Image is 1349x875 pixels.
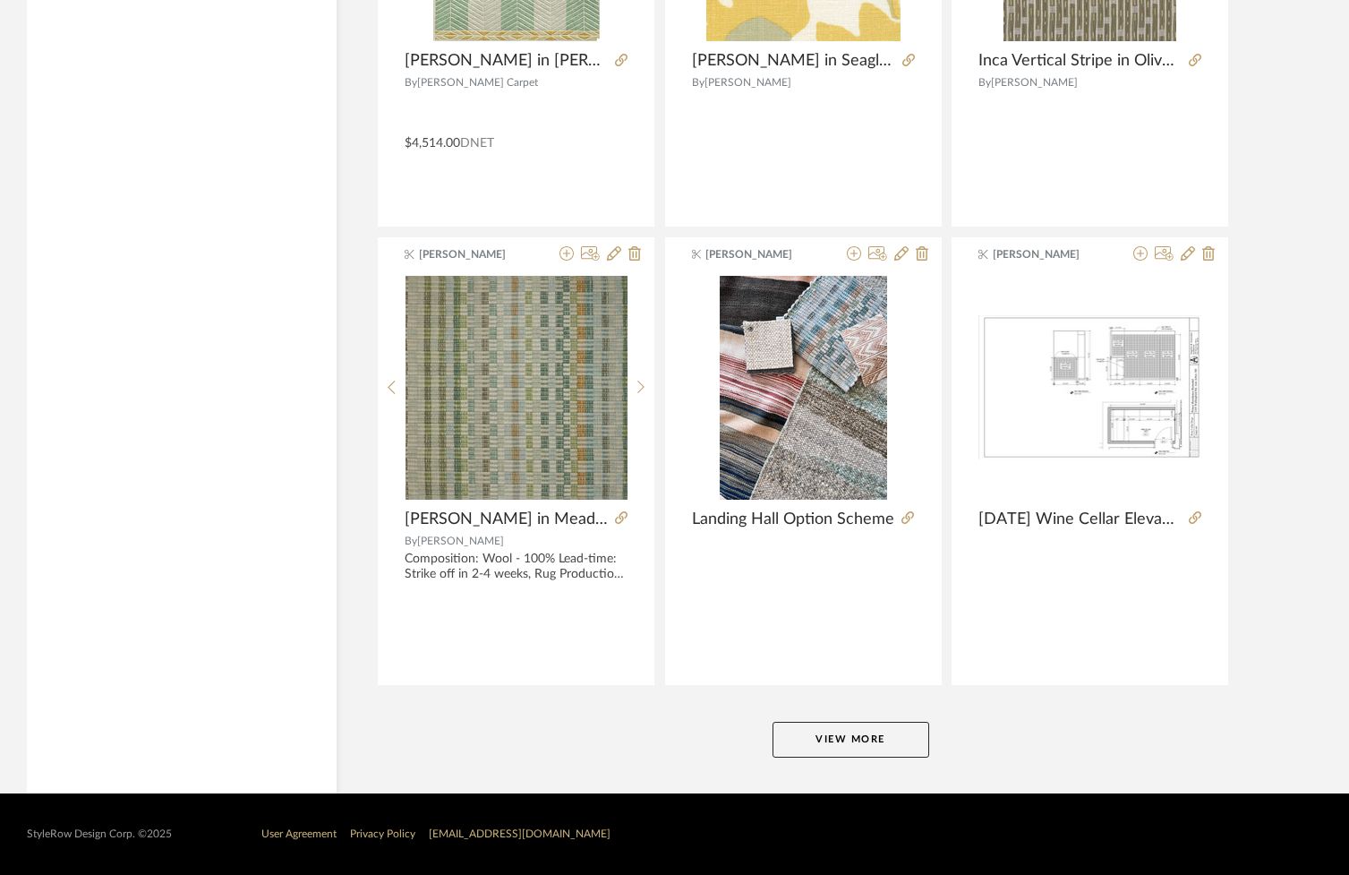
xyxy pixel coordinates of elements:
span: Inca Vertical Stripe in Olive/Brown [978,51,1182,71]
img: Landing Hall Option Scheme [720,276,887,500]
span: [PERSON_NAME] [991,77,1078,88]
span: By [405,77,417,88]
span: [PERSON_NAME] in [PERSON_NAME] [405,51,608,71]
div: StyleRow Design Corp. ©2025 [27,828,172,841]
span: [PERSON_NAME] in Meadow [405,510,608,529]
span: [PERSON_NAME] [993,246,1106,262]
span: By [692,77,704,88]
span: [PERSON_NAME] [704,77,791,88]
span: [PERSON_NAME] [417,536,504,546]
span: [DATE] Wine Cellar Elevation [978,510,1182,529]
a: [EMAIL_ADDRESS][DOMAIN_NAME] [429,828,610,839]
div: 0 [978,276,1201,500]
a: User Agreement [261,828,337,839]
button: View More [773,722,929,758]
span: $4,514.00 [405,137,460,150]
a: Privacy Policy [350,828,415,839]
div: Composition: Wool - 100% Lead-time: Strike off in 2-4 weeks, Rug Production in 10-12 weeks [405,552,628,582]
span: DNET [460,137,494,150]
span: By [405,536,417,546]
span: By [978,77,991,88]
img: Laurent Rug in Meadow [406,276,628,500]
img: 5.20.24 Wine Cellar Elevation [978,315,1201,459]
span: Landing Hall Option Scheme [692,510,894,529]
span: [PERSON_NAME] Carpet [417,77,538,88]
span: [PERSON_NAME] in Seaglass [692,51,895,71]
span: [PERSON_NAME] [419,246,532,262]
span: [PERSON_NAME] [705,246,818,262]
